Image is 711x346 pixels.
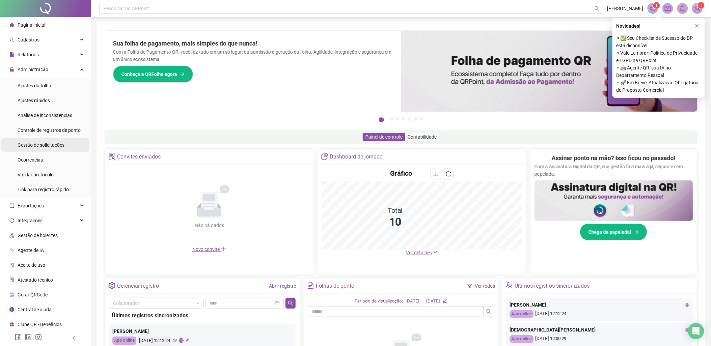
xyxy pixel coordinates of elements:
[173,338,177,343] span: eye
[108,153,115,160] span: solution
[138,337,171,345] div: [DATE] 12:12:24
[379,117,384,122] button: 1
[9,292,14,297] span: qrcode
[18,277,53,283] span: Atestado técnico
[9,307,14,312] span: info-circle
[113,66,193,83] button: Conheça a QRFolha agora
[475,283,495,289] a: Ver todos
[9,52,14,57] span: file
[692,3,703,13] img: 77887
[185,338,190,343] span: edit
[617,34,701,49] span: ⚬ ✅ Seu Checklist de Sucesso do DP está disponível
[117,280,159,292] div: Gerenciar registro
[269,283,296,289] a: Abrir registro
[617,64,701,79] span: ⚬ 🤖 Agente QR: sua IA no Departamento Pessoal
[18,233,58,238] span: Gestão de holerites
[607,5,644,12] span: [PERSON_NAME]
[307,282,314,289] span: file-text
[117,151,161,163] div: Convites enviados
[18,262,45,268] span: Aceite de uso
[18,172,54,177] span: Validar protocolo
[18,22,45,28] span: Página inicial
[321,153,328,160] span: pie-chart
[192,247,226,252] span: Novo convite
[422,298,423,305] div: -
[18,142,64,148] span: Gestão de solicitações
[72,336,76,340] span: left
[634,230,639,234] span: arrow-right
[355,298,403,305] div: Período de visualização:
[617,79,701,94] span: ⚬ 🚀 Em Breve, Atualização Obrigatória de Proposta Comercial
[653,2,660,9] sup: 1
[112,337,136,345] div: App online
[414,117,417,121] button: 6
[9,233,14,238] span: apartment
[288,300,293,306] span: search
[446,171,451,177] span: reload
[617,49,701,64] span: ⚬ Vale Lembrar: Política de Privacidade e LGPD na QRPoint
[121,70,177,78] span: Conheça a QRFolha agora
[688,323,704,339] div: Open Intercom Messenger
[486,309,492,314] span: search
[406,298,419,305] div: [DATE]
[698,2,705,9] sup: Atualize o seu contato no menu Meus Dados
[510,335,534,343] div: App online
[552,153,676,163] h2: Assinar ponto na mão? Isso ficou no passado!
[9,278,14,282] span: solution
[420,117,423,121] button: 7
[402,117,405,121] button: 4
[406,250,432,255] span: Ver detalhes
[365,134,403,140] span: Painel de controle
[685,327,690,332] span: eye
[316,280,354,292] div: Folhas de ponto
[390,169,412,178] h4: Gráfico
[9,23,14,27] span: home
[9,322,14,327] span: gift
[179,338,183,343] span: global
[510,335,690,343] div: [DATE] 12:00:29
[9,67,14,72] span: lock
[467,284,472,288] span: filter
[18,292,48,297] span: Gerar QRCode
[18,322,62,327] span: Clube QR - Beneficios
[401,31,698,112] img: banner%2F8d14a306-6205-4263-8e5b-06e9a85ad873.png
[694,24,699,28] span: close
[18,127,81,133] span: Controle de registros de ponto
[15,334,22,341] span: facebook
[595,6,600,11] span: search
[426,298,440,305] div: [DATE]
[506,282,513,289] span: team
[580,224,647,240] button: Chega de papelada!
[18,187,69,192] span: Link para registro rápido
[18,203,44,208] span: Exportações
[510,310,534,318] div: App online
[535,163,693,178] p: Com a Assinatura Digital da QR, sua gestão fica mais ágil, segura e sem papelada.
[9,203,14,208] span: export
[617,22,641,30] span: Novidades !
[221,246,226,252] span: plus
[656,3,658,8] span: 1
[700,3,703,8] span: 1
[35,334,42,341] span: instagram
[18,98,50,103] span: Ajustes rápidos
[9,263,14,267] span: audit
[18,248,44,253] span: Agente de IA
[180,72,185,77] span: arrow-right
[406,250,438,255] a: Ver detalhes down
[113,39,393,48] h2: Sua folha de pagamento, mais simples do que nunca!
[108,282,115,289] span: setting
[9,37,14,42] span: user-add
[433,250,438,255] span: down
[112,327,292,335] div: [PERSON_NAME]
[650,5,656,11] span: notification
[408,134,437,140] span: Contabilidade
[18,83,51,88] span: Ajustes da folha
[680,5,686,11] span: bell
[25,334,32,341] span: linkedin
[112,311,293,320] div: Últimos registros sincronizados
[535,180,693,221] img: banner%2F02c71560-61a6-44d4-94b9-c8ab97240462.png
[515,280,590,292] div: Últimos registros sincronizados
[510,326,690,334] div: [DEMOGRAPHIC_DATA][PERSON_NAME]
[9,218,14,223] span: sync
[18,113,72,118] span: Análise de inconsistências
